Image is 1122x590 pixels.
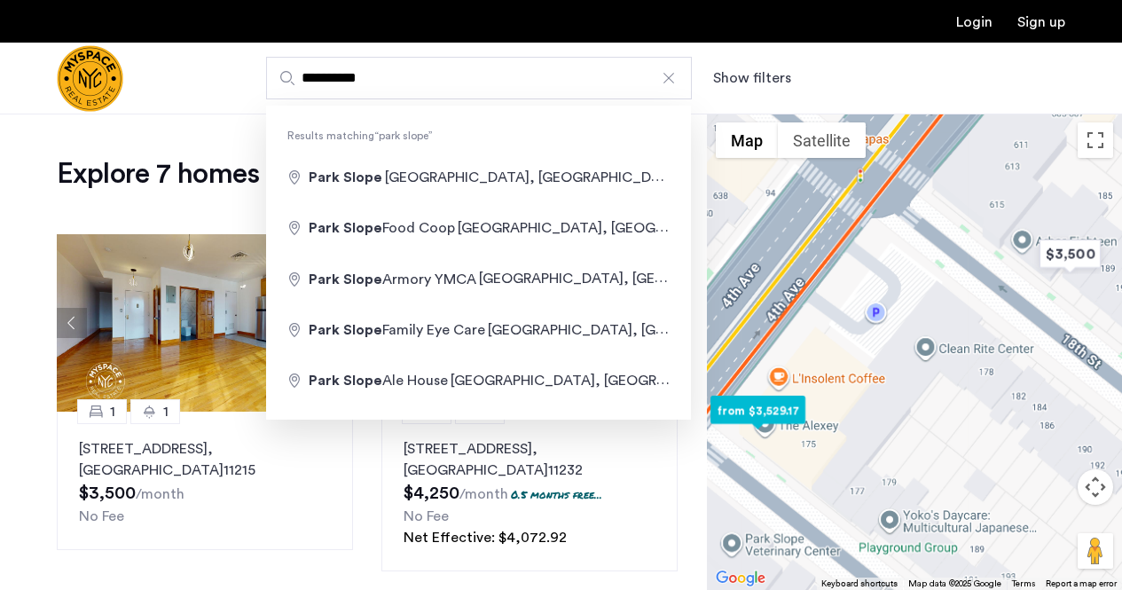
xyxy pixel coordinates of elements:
[479,271,777,286] span: [GEOGRAPHIC_DATA], [GEOGRAPHIC_DATA]
[1017,15,1065,29] a: Registration
[1078,122,1113,158] button: Toggle fullscreen view
[110,401,115,422] span: 1
[57,45,123,112] img: logo
[309,323,382,337] span: Park Slope
[821,578,898,590] button: Keyboard shortcuts
[1032,234,1108,274] div: $3,500
[459,487,508,501] sub: /month
[713,67,791,89] button: Show or hide filters
[404,531,567,545] span: Net Effective: $4,072.92
[374,130,433,141] q: park slope
[1078,469,1113,505] button: Map camera controls
[163,401,169,422] span: 1
[385,169,836,185] span: [GEOGRAPHIC_DATA], [GEOGRAPHIC_DATA], [GEOGRAPHIC_DATA]
[309,323,488,337] span: Family Eye Care
[79,484,136,502] span: $3,500
[711,567,770,590] img: Google
[266,57,692,99] input: Apartment Search
[716,122,778,158] button: Show street map
[57,45,123,112] a: Cazamio Logo
[309,374,382,388] span: Park Slope
[57,412,353,550] a: 11[STREET_ADDRESS], [GEOGRAPHIC_DATA]11215No Fee
[1078,533,1113,569] button: Drag Pegman onto the map to open Street View
[711,567,770,590] a: Open this area in Google Maps (opens a new window)
[488,322,786,337] span: [GEOGRAPHIC_DATA], [GEOGRAPHIC_DATA]
[404,484,459,502] span: $4,250
[309,221,458,235] span: Food Coop
[309,170,382,185] span: Park Slope
[404,438,655,481] p: [STREET_ADDRESS] 11232
[458,220,909,235] span: [GEOGRAPHIC_DATA], [GEOGRAPHIC_DATA], [GEOGRAPHIC_DATA]
[703,390,812,430] div: from $3,529.17
[57,234,349,412] img: 1997_638251979454499198.png
[956,15,993,29] a: Login
[511,487,602,502] p: 0.5 months free...
[309,272,382,287] span: Park Slope
[404,509,449,523] span: No Fee
[79,438,331,481] p: [STREET_ADDRESS] 11215
[57,156,461,192] h1: Explore 7 homes and apartments
[381,412,678,571] a: 11[STREET_ADDRESS], [GEOGRAPHIC_DATA]112320.5 months free...No FeeNet Effective: $4,072.92
[309,272,479,287] span: Armory YMCA
[1012,578,1035,590] a: Terms
[1046,578,1117,590] a: Report a map error
[908,579,1001,588] span: Map data ©2025 Google
[57,308,87,338] button: Previous apartment
[778,122,866,158] button: Show satellite imagery
[309,374,451,388] span: Ale House
[451,373,749,388] span: [GEOGRAPHIC_DATA], [GEOGRAPHIC_DATA]
[79,509,124,523] span: No Fee
[266,127,691,145] span: Results matching
[136,487,184,501] sub: /month
[309,221,382,235] span: Park Slope
[1012,519,1069,572] iframe: chat widget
